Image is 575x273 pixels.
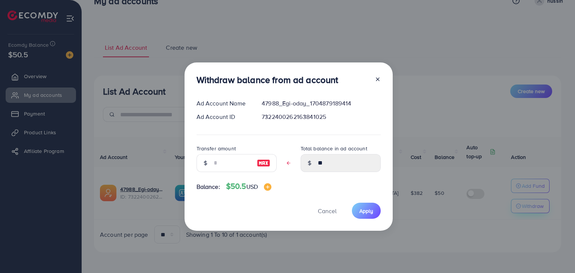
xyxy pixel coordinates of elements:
[226,182,271,191] h4: $50.5
[197,182,220,191] span: Balance:
[191,99,256,108] div: Ad Account Name
[257,159,270,168] img: image
[197,74,338,85] h3: Withdraw balance from ad account
[246,182,258,191] span: USD
[543,239,569,267] iframe: Chat
[301,145,367,152] label: Total balance in ad account
[264,183,271,191] img: image
[352,203,381,219] button: Apply
[197,145,236,152] label: Transfer amount
[191,113,256,121] div: Ad Account ID
[256,99,386,108] div: 47988_Egi-oday_1704879189414
[359,207,373,215] span: Apply
[318,207,337,215] span: Cancel
[308,203,346,219] button: Cancel
[256,113,386,121] div: 7322400262163841025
